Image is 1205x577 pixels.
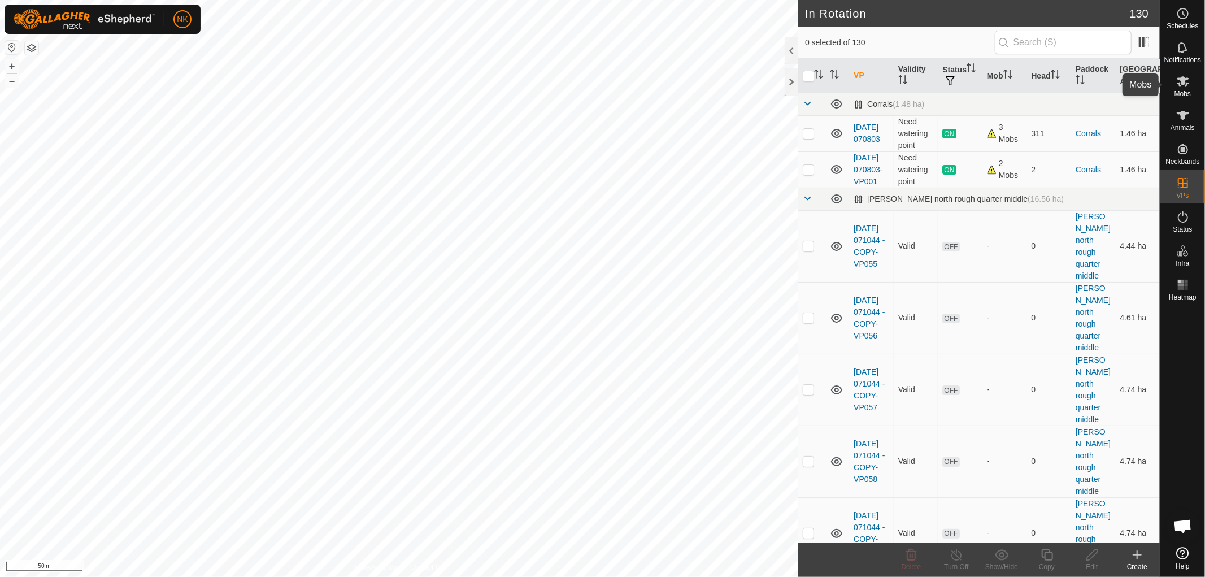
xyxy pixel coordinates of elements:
a: [PERSON_NAME] north rough quarter middle [1076,355,1111,424]
div: Corrals [854,99,924,109]
td: 311 [1026,115,1071,151]
td: 0 [1026,426,1071,497]
a: [PERSON_NAME] north rough quarter middle [1076,499,1111,567]
p-sorticon: Activate to sort [898,77,907,86]
p-sorticon: Activate to sort [967,65,976,74]
td: Valid [894,426,938,497]
span: (16.56 ha) [1028,194,1064,203]
span: Schedules [1167,23,1198,29]
a: Contact Us [410,562,443,572]
button: – [5,74,19,88]
div: - [987,312,1023,324]
a: [DATE] 070803-VP001 [854,153,882,186]
td: Need watering point [894,115,938,151]
div: 2 Mobs [987,158,1023,181]
a: Corrals [1076,165,1101,174]
span: VPs [1176,192,1189,199]
p-sorticon: Activate to sort [1138,77,1147,86]
div: Copy [1024,562,1069,572]
td: 0 [1026,210,1071,282]
span: Status [1173,226,1192,233]
td: 1.46 ha [1115,151,1160,188]
td: 4.74 ha [1115,426,1160,497]
p-sorticon: Activate to sort [814,71,823,80]
span: NK [177,14,188,25]
td: Valid [894,282,938,354]
span: ON [942,165,956,175]
td: 0 [1026,354,1071,426]
th: Status [938,59,982,93]
span: Delete [902,563,921,571]
a: [PERSON_NAME] north rough quarter middle [1076,212,1111,280]
div: - [987,240,1023,252]
a: Open chat [1166,509,1200,543]
span: ON [942,129,956,138]
span: OFF [942,385,959,395]
p-sorticon: Activate to sort [830,71,839,80]
span: Help [1176,563,1190,570]
span: OFF [942,457,959,467]
button: Map Layers [25,41,38,55]
span: 0 selected of 130 [805,37,995,49]
div: - [987,455,1023,467]
span: Infra [1176,260,1189,267]
a: [DATE] 071044 - COPY-VP056 [854,296,885,340]
td: Need watering point [894,151,938,188]
p-sorticon: Activate to sort [1003,71,1012,80]
a: [PERSON_NAME] north rough quarter middle [1076,427,1111,496]
td: 0 [1026,497,1071,569]
a: Help [1160,543,1205,574]
img: Gallagher Logo [14,9,155,29]
span: Heatmap [1169,294,1197,301]
span: (1.48 ha) [893,99,924,109]
div: Show/Hide [979,562,1024,572]
span: OFF [942,529,959,539]
span: Mobs [1174,90,1191,97]
td: 1.46 ha [1115,115,1160,151]
div: - [987,527,1023,539]
span: OFF [942,314,959,323]
td: 0 [1026,282,1071,354]
div: Create [1115,562,1160,572]
th: VP [849,59,894,93]
td: 4.61 ha [1115,282,1160,354]
th: [GEOGRAPHIC_DATA] Area [1115,59,1160,93]
a: Corrals [1076,129,1101,138]
h2: In Rotation [805,7,1130,20]
a: [PERSON_NAME] north rough quarter middle [1076,284,1111,352]
th: Mob [982,59,1027,93]
span: Neckbands [1165,158,1199,165]
a: [DATE] 070803 [854,123,880,144]
a: [DATE] 071044 - COPY-VP057 [854,367,885,412]
td: 2 [1026,151,1071,188]
td: 4.74 ha [1115,497,1160,569]
td: 4.74 ha [1115,354,1160,426]
p-sorticon: Activate to sort [1051,71,1060,80]
a: [DATE] 071044 - COPY-VP059 [854,511,885,556]
td: Valid [894,210,938,282]
div: Turn Off [934,562,979,572]
div: Edit [1069,562,1115,572]
th: Paddock [1071,59,1116,93]
span: Notifications [1164,57,1201,63]
span: 130 [1130,5,1149,22]
a: [DATE] 071044 - COPY-VP055 [854,224,885,268]
th: Validity [894,59,938,93]
span: OFF [942,242,959,251]
button: Reset Map [5,41,19,54]
p-sorticon: Activate to sort [1076,77,1085,86]
td: Valid [894,497,938,569]
input: Search (S) [995,31,1132,54]
td: Valid [894,354,938,426]
a: Privacy Policy [355,562,397,572]
div: - [987,384,1023,396]
div: 3 Mobs [987,122,1023,145]
button: + [5,59,19,73]
td: 4.44 ha [1115,210,1160,282]
div: [PERSON_NAME] north rough quarter middle [854,194,1064,204]
span: Animals [1171,124,1195,131]
th: Head [1026,59,1071,93]
a: [DATE] 071044 - COPY-VP058 [854,439,885,484]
